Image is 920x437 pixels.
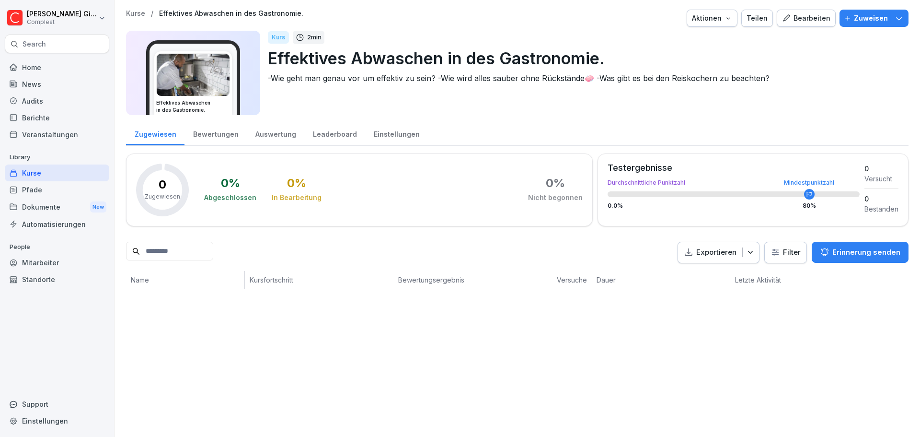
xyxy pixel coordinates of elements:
div: New [90,201,106,213]
div: 0 % [287,177,306,189]
div: Durchschnittliche Punktzahl [608,180,860,186]
a: Auswertung [247,121,304,145]
a: Einstellungen [5,413,109,429]
div: 0 [864,164,898,174]
div: Bestanden [864,204,898,214]
a: Zugewiesen [126,121,184,145]
div: Teilen [747,13,768,24]
a: Bewertungen [184,121,247,145]
p: Bewertungsergebnis [398,275,547,285]
button: Bearbeiten [777,10,836,27]
a: Pfade [5,181,109,198]
a: Standorte [5,271,109,288]
div: Nicht begonnen [528,193,583,202]
p: 0 [159,179,166,190]
button: Filter [765,242,806,263]
div: Kurs [268,31,289,44]
div: Dokumente [5,198,109,216]
h3: Effektives Abwaschen in des Gastronomie. [156,99,230,114]
div: Versucht [864,174,898,184]
button: Teilen [741,10,773,27]
p: Search [23,39,46,49]
p: Name [131,275,240,285]
button: Erinnerung senden [812,242,908,263]
div: Support [5,396,109,413]
p: Versuche [557,275,587,285]
p: / [151,10,153,18]
div: 0 % [546,177,565,189]
a: Kurse [126,10,145,18]
p: Library [5,150,109,165]
a: Automatisierungen [5,216,109,233]
button: Exportieren [678,242,759,263]
p: Exportieren [696,247,736,258]
p: Erinnerung senden [832,247,900,258]
p: Compleat [27,19,97,25]
p: Kursfortschritt [250,275,389,285]
a: Leaderboard [304,121,365,145]
p: [PERSON_NAME] Gimpel [27,10,97,18]
a: Einstellungen [365,121,428,145]
div: 80 % [803,203,816,209]
a: DokumenteNew [5,198,109,216]
div: Testergebnisse [608,164,860,172]
a: News [5,76,109,93]
div: Abgeschlossen [204,193,256,202]
div: Aktionen [692,13,732,24]
p: -Wie geht man genau vor um effektiv zu sein? -Wie wird alles sauber ohne Rückstände🧼 -Was gibt es... [268,72,901,84]
button: Aktionen [687,10,737,27]
p: Zugewiesen [145,192,180,201]
div: 0 % [221,177,240,189]
p: Zuweisen [854,13,888,24]
div: 0 [864,194,898,204]
button: Zuweisen [839,10,908,27]
div: In Bearbeitung [272,193,322,202]
a: Veranstaltungen [5,126,109,143]
p: Dauer [597,275,636,285]
img: yil07yidm587r6oj5gwtndu1.png [157,54,230,96]
a: Kurse [5,165,109,181]
div: Filter [770,248,801,257]
a: Berichte [5,109,109,126]
div: Mindestpunktzahl [784,180,834,186]
p: 2 min [307,33,322,42]
p: Effektives Abwaschen in des Gastronomie. [268,46,901,71]
div: Bearbeiten [782,13,830,24]
p: People [5,239,109,255]
a: Mitarbeiter [5,254,109,271]
a: Home [5,59,109,76]
p: Letzte Aktivität [735,275,800,285]
div: 0.0 % [608,203,860,209]
a: Effektives Abwaschen in des Gastronomie. [159,10,303,18]
a: Audits [5,93,109,109]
